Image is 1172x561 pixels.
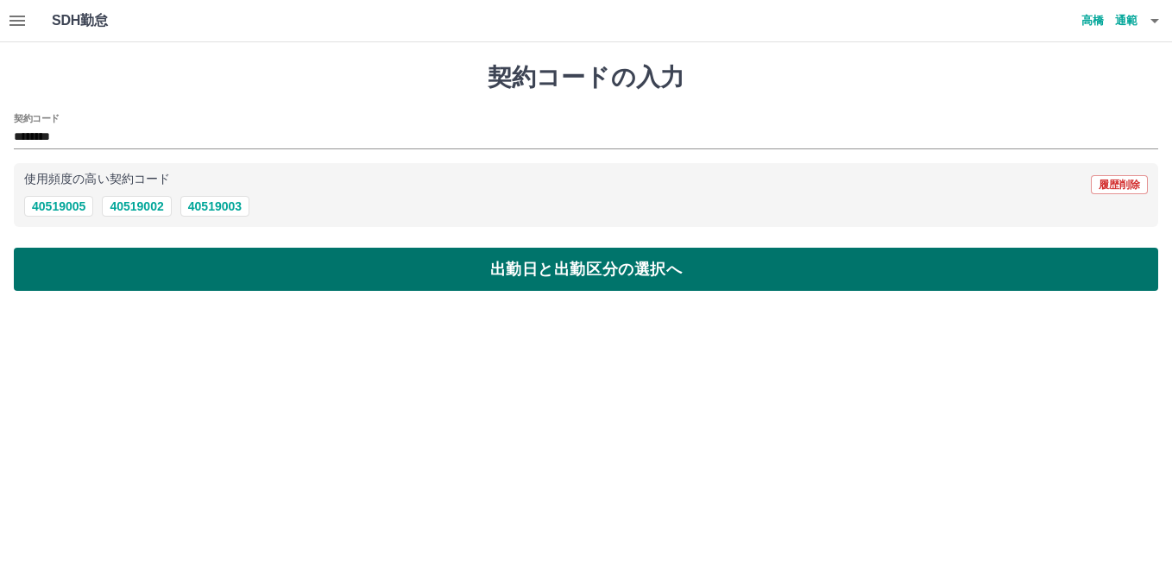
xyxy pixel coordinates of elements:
h2: 契約コード [14,111,60,125]
button: 40519005 [24,196,93,217]
h1: 契約コードの入力 [14,63,1158,92]
button: 出勤日と出勤区分の選択へ [14,248,1158,291]
button: 履歴削除 [1091,175,1148,194]
button: 40519002 [102,196,171,217]
p: 使用頻度の高い契約コード [24,173,170,186]
button: 40519003 [180,196,249,217]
